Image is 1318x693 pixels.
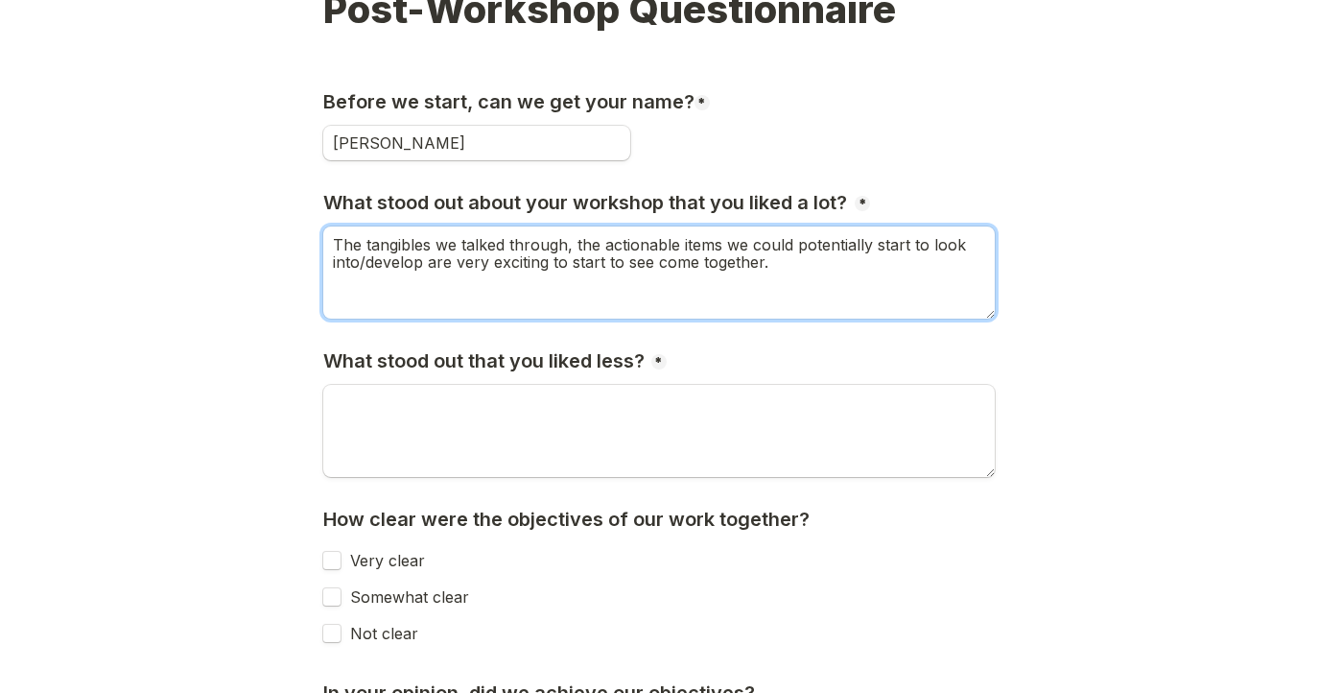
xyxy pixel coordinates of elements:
[323,90,699,114] h3: Before we start, can we get your name?
[323,191,852,215] h3: What stood out about your workshop that you liked a lot?
[323,349,649,373] h3: What stood out that you liked less?
[323,385,995,477] textarea: What stood out that you liked less?
[323,126,630,160] input: Before we start, can we get your name?
[341,588,469,606] label: Somewhat clear
[341,552,425,569] label: Very clear
[341,625,418,642] label: Not clear
[323,227,995,319] textarea: What stood out about your workshop that you liked a lot?
[323,508,814,532] h3: How clear were the objectives of our work together?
